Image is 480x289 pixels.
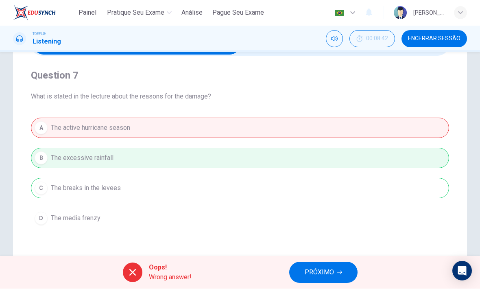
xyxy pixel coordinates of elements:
div: Silenciar [326,31,343,48]
span: PRÓXIMO [305,267,334,278]
div: Open Intercom Messenger [452,261,472,281]
span: TOEFL® [33,31,46,37]
button: Pratique seu exame [104,6,175,20]
span: Encerrar Sessão [408,36,460,42]
h4: Question 7 [31,69,449,82]
button: PRÓXIMO [289,262,358,283]
span: What is stated in the lecture about the reasons for the damage? [31,92,449,102]
span: Oops! [149,263,192,273]
span: Pague Seu Exame [212,8,264,18]
div: Esconder [349,31,395,48]
span: Análise [181,8,203,18]
a: EduSynch logo [13,5,74,21]
button: 00:08:42 [349,31,395,48]
img: Profile picture [394,7,407,20]
span: Wrong answer! [149,273,192,282]
span: 00:08:42 [366,36,388,42]
button: Análise [178,6,206,20]
span: Pratique seu exame [107,8,164,18]
button: Pague Seu Exame [209,6,267,20]
div: [PERSON_NAME] [413,8,444,18]
img: EduSynch logo [13,5,56,21]
button: Painel [74,6,100,20]
img: pt [334,10,345,16]
span: Painel [79,8,96,18]
button: Encerrar Sessão [401,31,467,48]
h1: Listening [33,37,61,47]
